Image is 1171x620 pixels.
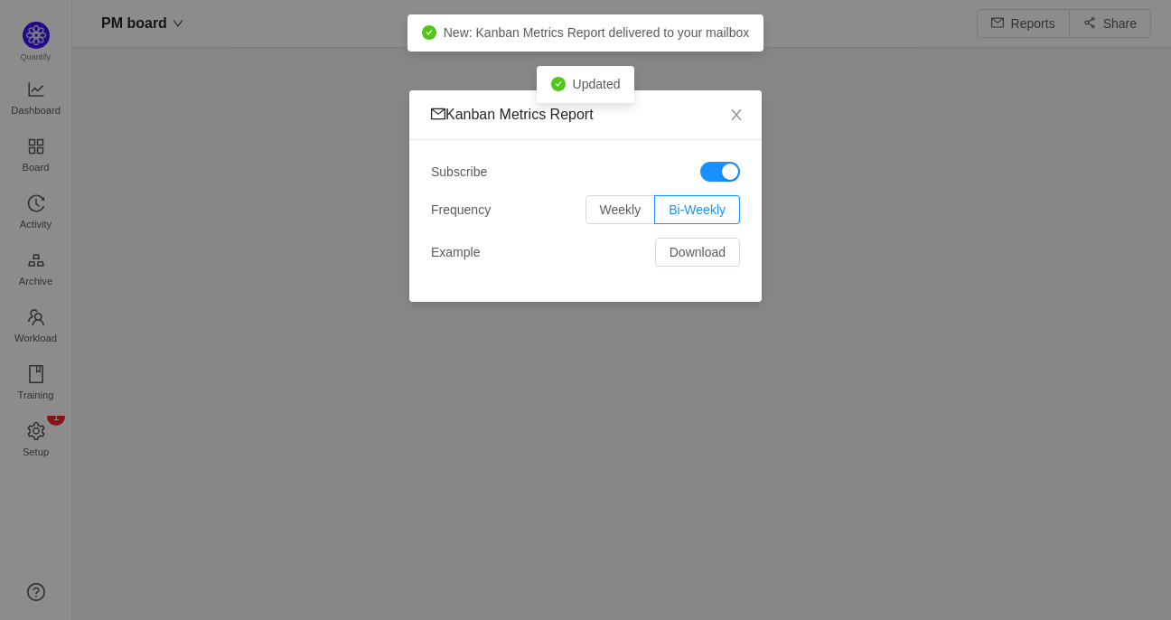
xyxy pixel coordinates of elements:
[551,77,566,91] i: icon: check-circle
[655,238,740,267] button: Download
[600,202,642,217] span: Weekly
[431,163,487,182] span: Subscribe
[431,201,491,220] span: Frequency
[669,202,726,217] span: Bi-Weekly
[573,77,621,91] span: Updated
[729,108,744,122] i: icon: close
[431,107,445,121] i: icon: mail
[711,90,762,141] button: Close
[431,107,594,122] span: Kanban Metrics Report
[431,243,480,262] span: Example
[422,25,436,40] i: icon: check-circle
[444,25,750,40] span: New: Kanban Metrics Report delivered to your mailbox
